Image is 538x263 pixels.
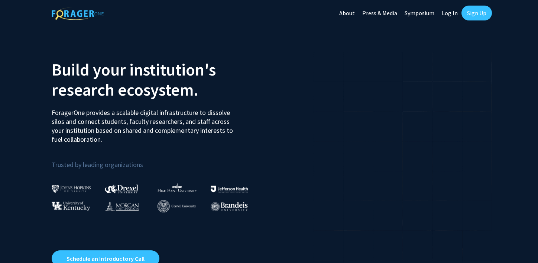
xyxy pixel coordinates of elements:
img: Johns Hopkins University [52,185,91,193]
h2: Build your institution's research ecosystem. [52,60,263,100]
img: Cornell University [158,200,196,212]
img: ForagerOne Logo [52,7,104,20]
img: Drexel University [105,185,138,193]
a: Sign Up [461,6,492,20]
p: ForagerOne provides a scalable digital infrastructure to dissolve silos and connect students, fac... [52,103,238,144]
img: Thomas Jefferson University [211,186,248,193]
img: Brandeis University [211,202,248,211]
img: High Point University [158,183,197,192]
p: Trusted by leading organizations [52,150,263,170]
img: University of Kentucky [52,201,90,211]
img: Morgan State University [105,201,139,211]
